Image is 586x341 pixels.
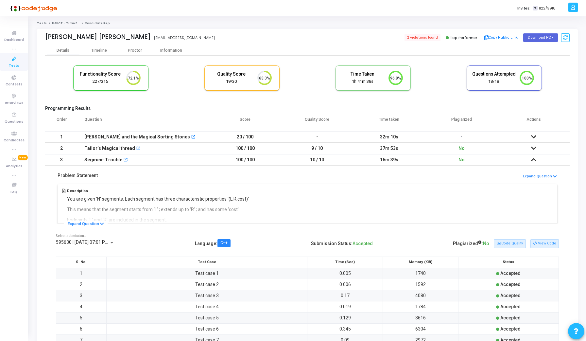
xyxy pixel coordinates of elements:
span: Questions [5,119,23,125]
div: 1h 41m 38s [341,79,385,85]
span: 2 violations found [405,34,440,41]
td: Test case 1 [106,268,307,279]
td: 1784 [383,301,458,312]
button: Copy Public Link [482,33,520,43]
span: 1122/3918 [539,6,556,11]
h5: Programming Results [45,106,570,111]
td: - [281,131,353,143]
td: 5 [56,312,107,323]
td: 10 / 10 [281,154,353,166]
img: logo [8,2,57,15]
td: 4 [56,301,107,312]
button: Expand Question [523,173,557,180]
th: Time taken [353,113,425,131]
td: 2 [45,143,78,154]
a: DAIICT - Titan Engineering Intern 2026 [52,21,115,25]
div: [PERSON_NAME] [PERSON_NAME] [45,33,151,41]
a: Tests [37,21,47,25]
span: Candidates [4,138,25,143]
button: Code Quality [494,239,526,248]
td: 2 [56,279,107,290]
td: 9 / 10 [281,143,353,154]
td: 1 [56,268,107,279]
th: Status [458,257,559,268]
span: - [460,134,462,139]
th: Time (Sec) [307,257,383,268]
th: Memory (KiB) [383,257,458,268]
span: Accepted [500,304,521,309]
span: Dashboard [4,37,24,43]
div: Proctor [117,48,153,53]
nav: breadcrumb [37,21,578,26]
h5: Functionality Score [78,71,122,77]
mat-icon: open_in_new [123,158,128,163]
span: No [458,146,465,151]
span: Top Performer [450,35,477,40]
td: 20 / 100 [209,131,281,143]
h5: Description [67,189,362,193]
th: Test Case [106,257,307,268]
td: 100 / 100 [209,143,281,154]
h5: Problem Statement [58,173,98,178]
span: No [458,157,465,162]
div: 18/18 [472,79,516,85]
div: Tailor’s Magical thread [84,143,135,154]
mat-icon: open_in_new [191,135,196,140]
mat-icon: open_in_new [136,147,141,151]
th: Order [45,113,78,131]
td: 0.006 [307,279,383,290]
div: 227/315 [78,79,122,85]
th: Actions [497,113,570,131]
span: FAQ [10,189,17,195]
td: 3616 [383,312,458,323]
td: 0.129 [307,312,383,323]
span: Accepted [500,293,521,298]
td: Test case 4 [106,301,307,312]
th: Question [78,113,209,131]
td: Test case 5 [106,312,307,323]
span: Accepted [500,326,521,332]
div: Timeline [91,48,107,53]
button: View Code [530,239,559,248]
td: 6304 [383,323,458,334]
td: 1592 [383,279,458,290]
div: Plagiarized : [453,238,489,249]
span: Contests [6,82,22,87]
span: Interviews [5,100,23,106]
td: 32m 10s [353,131,425,143]
p: You are given ‘N’ segments. Each segment has three characteristic properties ‘(L,R,cost)’ [67,196,362,203]
div: 19/30 [210,79,253,85]
span: Candidate Report [85,21,115,25]
div: Segment Trouble [84,154,122,165]
h5: Quality Score [210,71,253,77]
div: Language : [195,238,231,249]
td: 0.345 [307,323,383,334]
td: Test case 3 [106,290,307,301]
th: S. No. [56,257,107,268]
td: 3 [45,154,78,166]
h5: Time Taken [341,71,385,77]
div: Submission Status: [311,238,373,249]
div: [PERSON_NAME] and the Magical Sorting Stones [84,132,190,142]
th: Score [209,113,281,131]
div: Information [153,48,189,53]
td: Test case 6 [106,323,307,334]
td: 16m 39s [353,154,425,166]
td: 1 [45,131,78,143]
td: 6 [56,323,107,334]
span: Accepted [353,241,373,246]
td: 4080 [383,290,458,301]
td: 100 / 100 [209,154,281,166]
td: 3 [56,290,107,301]
span: Accepted [500,315,521,320]
td: 0.019 [307,301,383,312]
td: 0.17 [307,290,383,301]
h5: Questions Attempted [472,71,516,77]
div: Details [57,48,69,53]
th: Plagiarized [425,113,498,131]
td: 0.005 [307,268,383,279]
span: 595630 | [DATE] 07:01 PM IST (Best) P [56,240,134,245]
td: 37m 53s [353,143,425,154]
span: T [533,6,537,11]
span: New [18,155,28,160]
